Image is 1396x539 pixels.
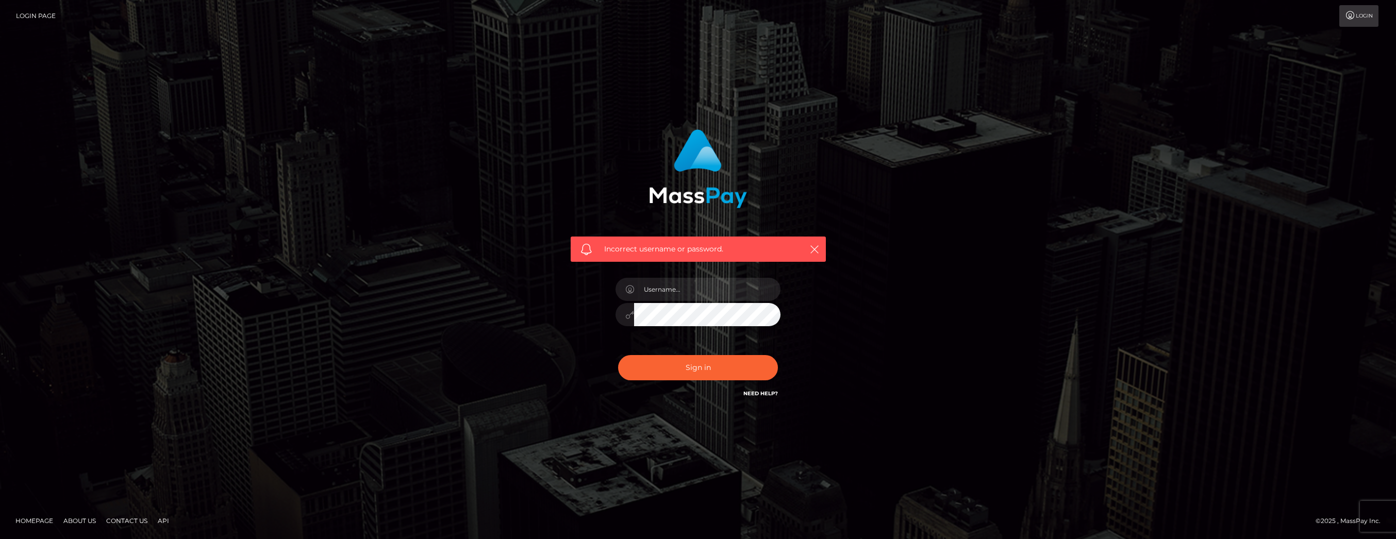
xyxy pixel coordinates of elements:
[11,513,57,529] a: Homepage
[634,278,780,301] input: Username...
[59,513,100,529] a: About Us
[743,390,778,397] a: Need Help?
[1339,5,1378,27] a: Login
[604,244,792,255] span: Incorrect username or password.
[1316,515,1388,527] div: © 2025 , MassPay Inc.
[649,129,747,208] img: MassPay Login
[618,355,778,380] button: Sign in
[154,513,173,529] a: API
[16,5,56,27] a: Login Page
[102,513,152,529] a: Contact Us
